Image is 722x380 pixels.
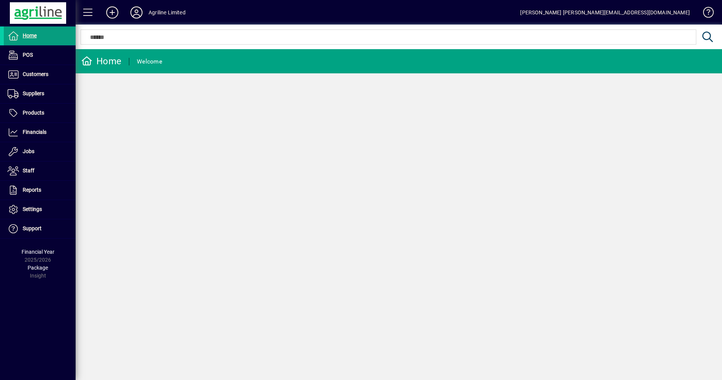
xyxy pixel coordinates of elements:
[23,148,34,154] span: Jobs
[4,46,76,65] a: POS
[520,6,690,19] div: [PERSON_NAME] [PERSON_NAME][EMAIL_ADDRESS][DOMAIN_NAME]
[4,181,76,200] a: Reports
[4,200,76,219] a: Settings
[23,168,34,174] span: Staff
[23,110,44,116] span: Products
[81,55,121,67] div: Home
[4,161,76,180] a: Staff
[4,123,76,142] a: Financials
[4,219,76,238] a: Support
[4,104,76,123] a: Products
[28,265,48,271] span: Package
[100,6,124,19] button: Add
[23,129,46,135] span: Financials
[23,90,44,96] span: Suppliers
[23,206,42,212] span: Settings
[124,6,149,19] button: Profile
[23,52,33,58] span: POS
[4,65,76,84] a: Customers
[23,187,41,193] span: Reports
[23,33,37,39] span: Home
[23,225,42,231] span: Support
[149,6,186,19] div: Agriline Limited
[697,2,713,26] a: Knowledge Base
[137,56,162,68] div: Welcome
[22,249,54,255] span: Financial Year
[4,142,76,161] a: Jobs
[4,84,76,103] a: Suppliers
[23,71,48,77] span: Customers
